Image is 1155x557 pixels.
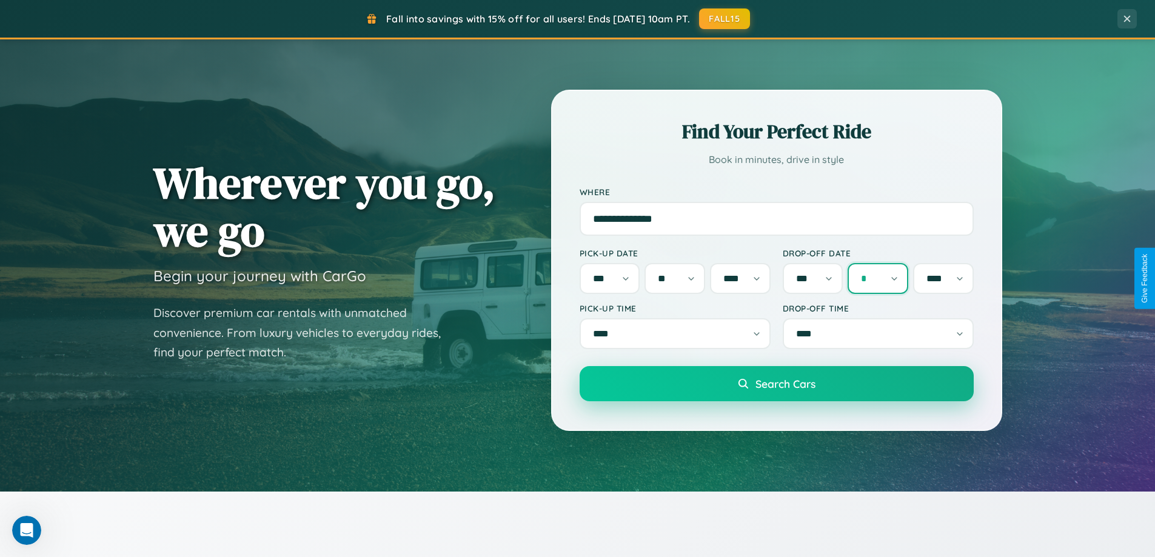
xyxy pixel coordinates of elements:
[580,248,771,258] label: Pick-up Date
[755,377,815,390] span: Search Cars
[699,8,750,29] button: FALL15
[783,248,974,258] label: Drop-off Date
[386,13,690,25] span: Fall into savings with 15% off for all users! Ends [DATE] 10am PT.
[580,303,771,313] label: Pick-up Time
[580,151,974,168] p: Book in minutes, drive in style
[153,267,366,285] h3: Begin your journey with CarGo
[153,159,495,255] h1: Wherever you go, we go
[580,118,974,145] h2: Find Your Perfect Ride
[580,187,974,197] label: Where
[12,516,41,545] iframe: Intercom live chat
[783,303,974,313] label: Drop-off Time
[580,366,974,401] button: Search Cars
[153,303,457,362] p: Discover premium car rentals with unmatched convenience. From luxury vehicles to everyday rides, ...
[1140,254,1149,303] div: Give Feedback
